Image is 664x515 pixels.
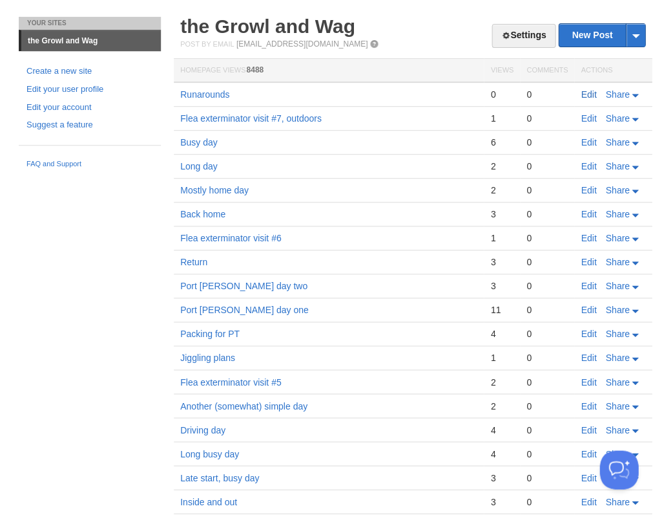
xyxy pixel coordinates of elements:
a: Suggest a feature [26,118,153,132]
span: Share [605,281,629,291]
div: 0 [526,280,568,292]
a: Mostly home day [180,185,249,195]
div: 4 [490,424,513,435]
iframe: Help Scout Beacon - Open [599,450,638,489]
span: Share [605,233,629,243]
a: Long busy day [180,448,239,459]
div: 0 [526,89,568,100]
div: 3 [490,496,513,507]
a: Packing for PT [180,329,240,339]
a: Edit your account [26,101,153,115]
div: 0 [526,424,568,435]
a: Edit [581,353,596,363]
span: Share [605,496,629,507]
span: Share [605,448,629,459]
a: Edit [581,257,596,267]
a: Port [PERSON_NAME] day one [180,305,308,315]
a: Runarounds [180,89,229,100]
div: 2 [490,160,513,172]
span: Share [605,377,629,387]
a: FAQ and Support [26,159,153,170]
div: 0 [526,184,568,196]
a: Edit [581,377,596,387]
div: 3 [490,256,513,268]
a: Long day [180,161,218,171]
a: Inside and out [180,496,237,507]
a: New Post [559,24,645,47]
span: Post by Email [180,40,234,48]
a: Port [PERSON_NAME] day two [180,281,307,291]
span: Share [605,89,629,100]
div: 0 [526,304,568,316]
div: 0 [526,328,568,340]
a: Edit [581,233,596,243]
a: Return [180,257,207,267]
div: 3 [490,208,513,220]
th: Views [484,59,519,83]
div: 1 [490,352,513,364]
th: Homepage Views [174,59,484,83]
div: 0 [526,448,568,459]
span: Share [605,400,629,411]
a: Driving day [180,424,225,435]
a: Edit [581,137,596,148]
div: 3 [490,280,513,292]
a: the Growl and Wag [180,16,355,37]
div: 2 [490,376,513,388]
a: Edit [581,472,596,483]
a: Edit your user profile [26,83,153,96]
div: 0 [526,160,568,172]
a: [EMAIL_ADDRESS][DOMAIN_NAME] [236,39,368,49]
a: Edit [581,448,596,459]
div: 2 [490,184,513,196]
div: 0 [526,256,568,268]
a: Create a new site [26,65,153,78]
span: Share [605,161,629,171]
div: 2 [490,400,513,411]
div: 0 [526,352,568,364]
div: 0 [526,496,568,507]
div: 6 [490,137,513,148]
a: Edit [581,89,596,100]
th: Comments [520,59,574,83]
div: 0 [526,400,568,411]
span: Share [605,424,629,435]
div: 1 [490,232,513,244]
a: Edit [581,305,596,315]
a: Flea exterminator visit #7, outdoors [180,113,322,124]
div: 3 [490,472,513,483]
a: Edit [581,185,596,195]
div: 0 [526,376,568,388]
a: Flea exterminator visit #6 [180,233,281,243]
div: 4 [490,448,513,459]
div: 0 [526,208,568,220]
div: 1 [490,113,513,124]
a: Edit [581,424,596,435]
a: Busy day [180,137,218,148]
div: 0 [526,472,568,483]
div: 4 [490,328,513,340]
a: Edit [581,209,596,219]
a: Back home [180,209,225,219]
a: Edit [581,496,596,507]
span: Share [605,209,629,219]
span: Share [605,305,629,315]
a: Edit [581,281,596,291]
span: Share [605,137,629,148]
a: Edit [581,400,596,411]
a: Edit [581,161,596,171]
li: Your Sites [19,17,161,30]
span: Share [605,257,629,267]
a: Another (somewhat) simple day [180,400,307,411]
a: Flea exterminator visit #5 [180,377,281,387]
span: Share [605,113,629,124]
span: Share [605,185,629,195]
a: Edit [581,113,596,124]
a: the Growl and Wag [21,30,161,51]
span: Share [605,353,629,363]
a: Late start, busy day [180,472,259,483]
div: 0 [526,137,568,148]
th: Actions [574,59,652,83]
a: Edit [581,329,596,339]
div: 0 [526,232,568,244]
